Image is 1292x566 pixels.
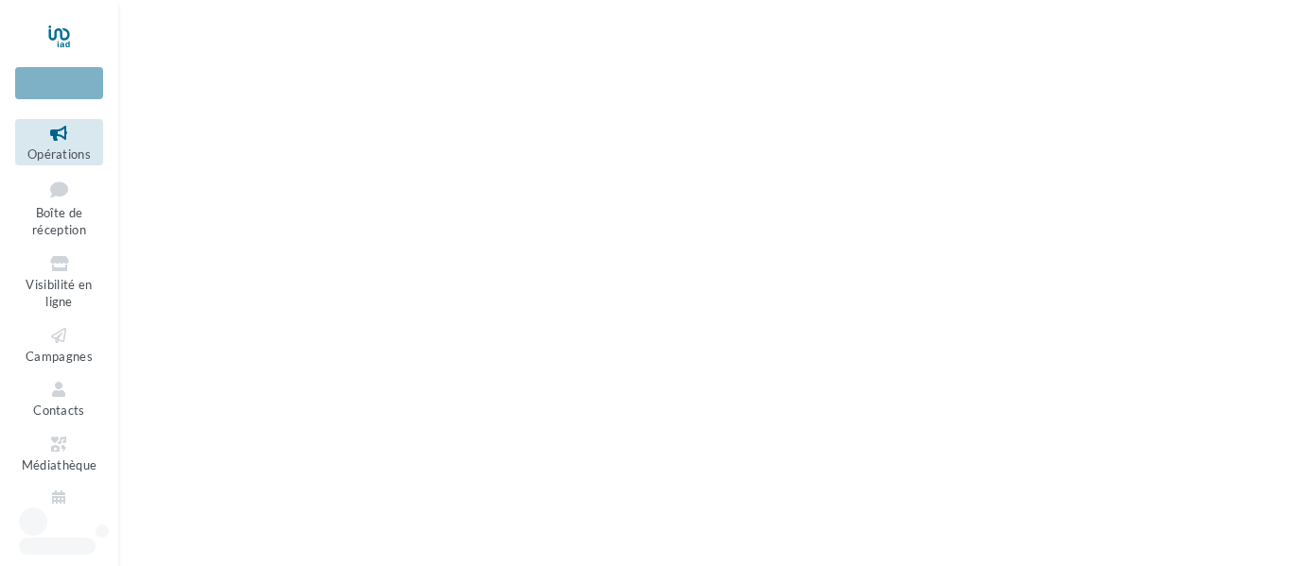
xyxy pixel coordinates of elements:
a: Visibilité en ligne [15,249,103,314]
a: Opérations [15,119,103,165]
a: Boîte de réception [15,173,103,242]
a: Calendrier [15,484,103,530]
span: Boîte de réception [32,205,86,238]
span: Médiathèque [22,457,97,472]
span: Visibilité en ligne [26,277,92,310]
span: Campagnes [26,349,93,364]
span: Contacts [33,403,85,418]
a: Contacts [15,375,103,421]
span: Opérations [27,146,91,162]
a: Campagnes [15,321,103,368]
a: Médiathèque [15,430,103,476]
div: Nouvelle campagne [15,67,103,99]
